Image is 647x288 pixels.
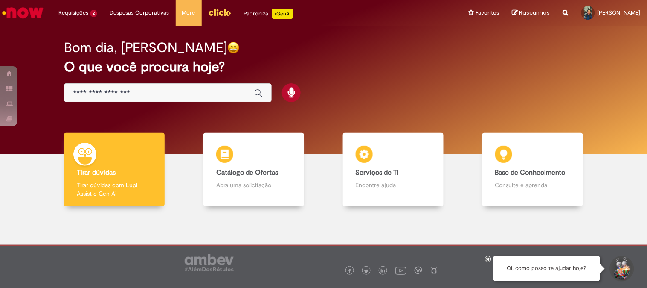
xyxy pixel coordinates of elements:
[208,6,231,19] img: click_logo_yellow_360x200.png
[77,181,152,198] p: Tirar dúvidas com Lupi Assist e Gen Ai
[512,9,550,17] a: Rascunhos
[184,133,324,207] a: Catálogo de Ofertas Abra uma solicitação
[58,9,88,17] span: Requisições
[1,4,45,21] img: ServiceNow
[476,9,499,17] span: Favoritos
[463,133,602,207] a: Base de Conhecimento Consulte e aprenda
[64,40,227,55] h2: Bom dia, [PERSON_NAME]
[216,181,291,189] p: Abra uma solicitação
[77,168,116,177] b: Tirar dúvidas
[110,9,169,17] span: Despesas Corporativas
[364,269,368,273] img: logo_footer_twitter.png
[430,267,438,274] img: logo_footer_naosei.png
[90,10,97,17] span: 2
[495,181,570,189] p: Consulte e aprenda
[185,254,234,271] img: logo_footer_ambev_rotulo_gray.png
[598,9,641,16] span: [PERSON_NAME]
[227,41,240,54] img: happy-face.png
[356,168,399,177] b: Serviços de TI
[495,168,566,177] b: Base de Conhecimento
[244,9,293,19] div: Padroniza
[324,133,463,207] a: Serviços de TI Encontre ajuda
[415,267,422,274] img: logo_footer_workplace.png
[493,256,600,281] div: Oi, como posso te ajudar hoje?
[182,9,195,17] span: More
[348,269,352,273] img: logo_footer_facebook.png
[519,9,550,17] span: Rascunhos
[216,168,278,177] b: Catálogo de Ofertas
[64,59,583,74] h2: O que você procura hoje?
[272,9,293,19] p: +GenAi
[395,265,406,276] img: logo_footer_youtube.png
[381,269,385,274] img: logo_footer_linkedin.png
[609,256,634,282] button: Iniciar Conversa de Suporte
[356,181,431,189] p: Encontre ajuda
[45,133,184,207] a: Tirar dúvidas Tirar dúvidas com Lupi Assist e Gen Ai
